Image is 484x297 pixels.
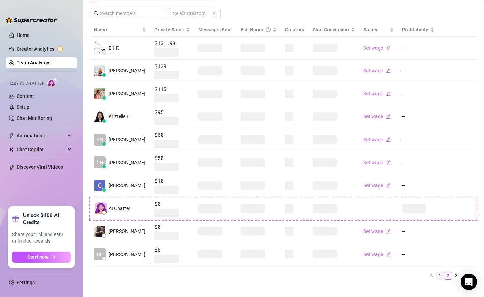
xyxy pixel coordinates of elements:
[23,212,71,226] strong: Unlock $100 AI Credits
[51,255,56,259] span: arrow-right
[363,114,391,119] a: Set wageedit
[47,78,58,88] img: AI Chatter
[213,11,217,16] span: team
[154,177,190,185] span: $10
[6,17,57,23] img: logo-BBDzfeDw.svg
[109,227,145,235] span: [PERSON_NAME]
[444,272,452,279] a: 2
[363,45,391,51] a: Set wageedit
[17,115,52,121] a: Chat Monitoring
[363,68,391,73] a: Set wageedit
[398,174,438,197] td: —
[386,183,391,188] span: edit
[281,23,309,37] th: Creators
[386,252,391,257] span: edit
[94,88,105,99] img: Aira Marie
[17,280,35,285] a: Settings
[17,104,29,110] a: Setup
[386,160,391,165] span: edit
[461,272,469,280] li: 4
[17,130,65,141] span: Automations
[427,272,436,280] button: left
[100,10,157,17] input: Search members
[94,26,141,33] span: Name
[94,11,99,16] span: search
[17,32,30,38] a: Home
[386,229,391,234] span: edit
[10,80,44,87] span: Izzy AI Chatter
[17,144,65,155] span: Chat Copilot
[398,37,438,60] td: —
[109,182,145,189] span: [PERSON_NAME]
[109,159,145,166] span: [PERSON_NAME]
[17,43,72,54] a: Creator Analytics exclamation-circle
[363,183,391,188] a: Set wageedit
[94,226,105,237] img: Sean Carino
[363,252,391,257] a: Set wageedit
[154,62,190,71] span: $129
[17,164,63,170] a: Discover Viral Videos
[12,252,71,263] button: Start nowarrow-right
[12,215,19,222] span: gift
[198,27,232,32] span: Messages Sent
[109,205,130,212] span: AI Chatter
[313,27,349,32] span: Chat Conversion
[398,243,438,266] td: —
[94,42,105,53] img: Eff Francisco
[154,200,190,208] span: $0
[266,26,271,33] span: question-circle
[109,113,131,120] span: Kriztelle L.
[386,114,391,119] span: edit
[398,128,438,151] td: —
[97,159,103,166] span: CH
[469,272,477,280] button: right
[402,27,428,32] span: Profitability
[109,67,145,74] span: [PERSON_NAME]
[9,133,14,139] span: thunderbolt
[430,273,434,277] span: left
[363,91,391,96] a: Set wageedit
[154,27,184,32] span: Private Sales
[363,137,391,142] a: Set wageedit
[154,131,190,139] span: $60
[94,180,105,191] img: Charmaine Javil…
[95,202,107,214] img: izzy-ai-chatter-avatar-DDCN_rTZ.svg
[154,85,190,93] span: $115
[386,91,391,96] span: edit
[398,220,438,243] td: —
[109,250,145,258] span: [PERSON_NAME]
[398,60,438,83] td: —
[461,272,468,279] a: 4
[97,136,103,143] span: AN
[17,93,34,99] a: Content
[363,228,391,234] a: Set wageedit
[12,231,71,245] span: Share your link and earn unlimited rewards
[27,254,48,260] span: Start now
[154,246,190,254] span: $0
[17,60,50,65] a: Team Analytics
[109,44,119,52] span: Eff F.
[436,272,444,279] a: 1
[461,274,477,290] div: Open Intercom Messenger
[241,26,271,33] div: Est. Hours
[154,154,190,162] span: $50
[97,250,103,258] span: BE
[109,90,145,98] span: [PERSON_NAME]
[386,45,391,50] span: edit
[109,136,145,143] span: [PERSON_NAME]
[452,272,461,280] li: 3
[398,82,438,105] td: —
[363,27,377,32] span: Salary
[453,272,460,279] a: 3
[154,108,190,116] span: $95
[386,68,391,73] span: edit
[94,111,105,122] img: Kriztelle L.
[90,23,150,37] th: Name
[154,223,190,231] span: $0
[398,105,438,129] td: —
[154,39,190,48] span: $131.98
[386,137,391,142] span: edit
[469,272,477,280] li: Next Page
